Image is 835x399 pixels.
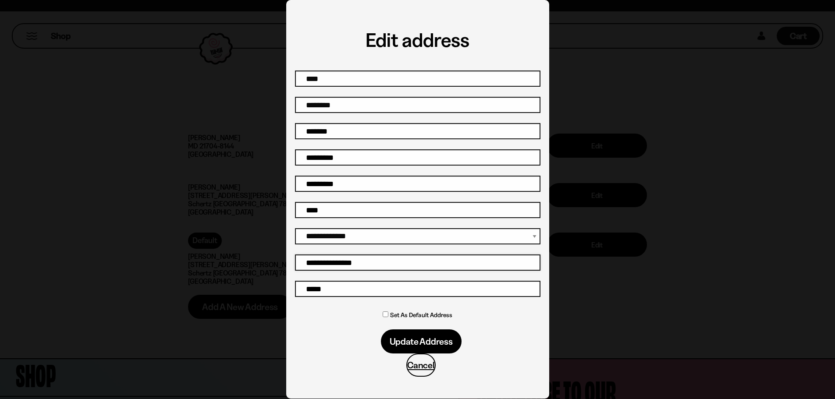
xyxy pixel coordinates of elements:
[407,360,434,370] span: Cancel
[295,26,540,53] h2: Edit address
[390,310,452,321] label: Set as default address
[406,353,435,377] button: Cancel
[390,337,453,346] span: Update address
[381,329,462,353] button: Update address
